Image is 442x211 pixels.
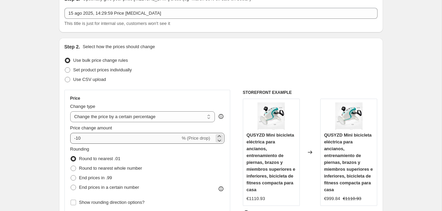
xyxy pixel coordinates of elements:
[73,58,128,63] span: Use bulk price change rules
[335,102,363,130] img: 51CFBPkJbTL._AC_SL1001_80x.jpg
[243,90,378,95] h6: STOREFRONT EXAMPLE
[64,21,170,26] span: This title is just for internal use, customers won't see it
[70,146,89,152] span: Rounding
[70,96,80,101] h3: Price
[79,156,120,161] span: Round to nearest .01
[73,77,106,82] span: Use CSV upload
[324,132,373,192] span: QUSYZD Mini bicicleta eléctrica para ancianos, entrenamiento de piernas, brazos y miembros superi...
[83,43,155,50] p: Select how the prices should change
[182,136,210,141] span: % (Price drop)
[70,104,95,109] span: Change type
[247,132,295,192] span: QUSYZD Mini bicicleta eléctrica para ancianos, entrenamiento de piernas, brazos y miembros superi...
[70,125,112,130] span: Price change amount
[324,195,340,202] div: €999.84
[70,133,180,144] input: -15
[79,200,145,205] span: Show rounding direction options?
[64,8,378,19] input: 30% off holiday sale
[73,67,132,72] span: Set product prices individually
[79,175,112,180] span: End prices in .99
[343,195,361,202] strike: €1110.93
[79,166,142,171] span: Round to nearest whole number
[218,113,224,120] div: help
[64,43,80,50] h2: Step 2.
[247,195,265,202] div: €1110.93
[257,102,285,130] img: 51CFBPkJbTL._AC_SL1001_80x.jpg
[79,185,139,190] span: End prices in a certain number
